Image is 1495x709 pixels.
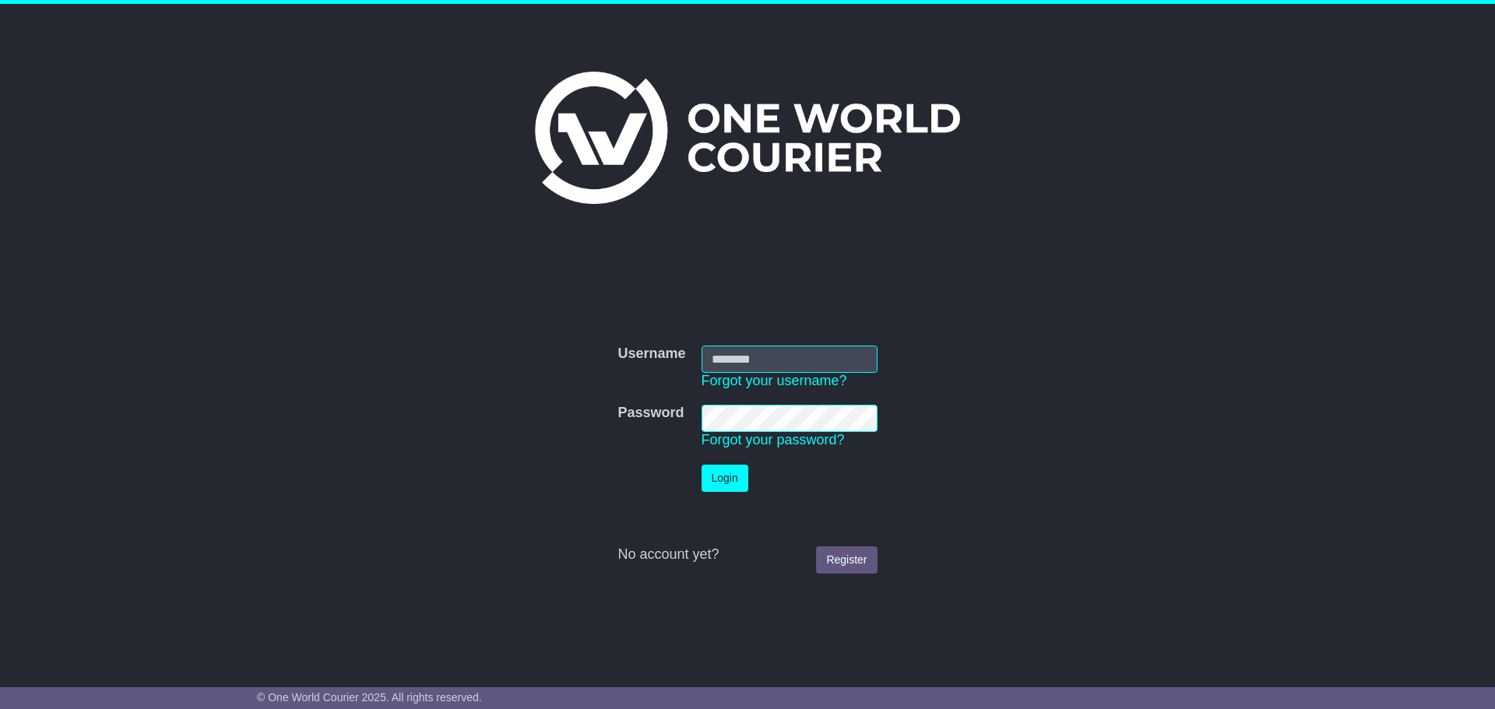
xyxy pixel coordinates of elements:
img: One World [535,72,960,204]
a: Forgot your username? [702,373,847,388]
a: Forgot your password? [702,432,845,448]
label: Password [617,405,684,422]
div: No account yet? [617,546,877,563]
label: Username [617,346,685,363]
button: Login [702,465,748,492]
a: Register [816,546,877,574]
span: © One World Courier 2025. All rights reserved. [257,691,482,704]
